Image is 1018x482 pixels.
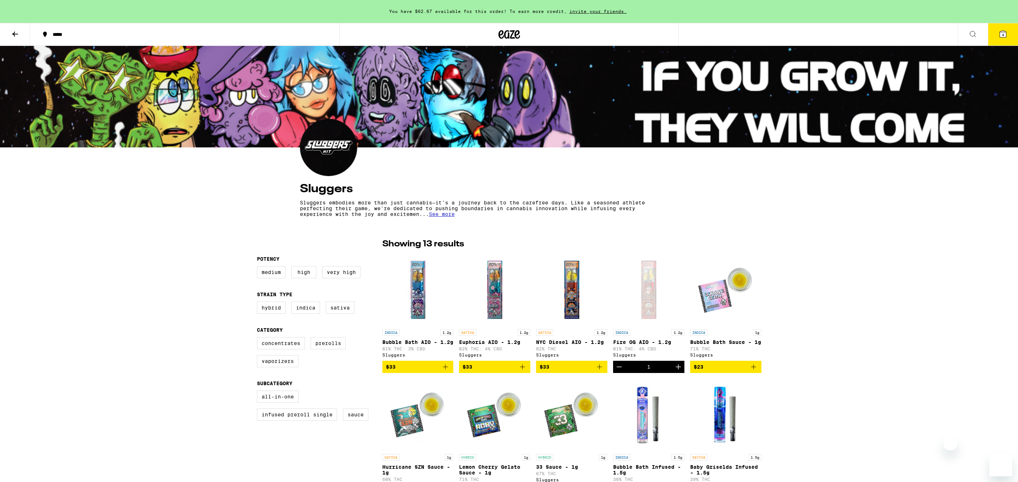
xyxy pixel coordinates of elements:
iframe: Close message [943,436,957,450]
p: Bubble Bath Sauce - 1g [690,339,761,345]
span: $33 [386,364,396,370]
legend: Category [257,327,283,333]
label: Very High [322,266,360,278]
legend: Strain Type [257,292,292,297]
p: HYBRID [536,454,553,460]
p: Baby Griselda Infused - 1.5g [690,464,761,476]
p: 1.2g [672,329,684,336]
p: 68% THC [382,477,454,482]
p: SATIVA [459,329,476,336]
label: Infused Preroll Single [257,408,337,421]
iframe: Button to launch messaging window [989,453,1012,476]
p: Hurricane SZN Sauce - 1g [382,464,454,476]
p: Sluggers embodies more than just cannabis—it's a journey back to the carefree days. Like a season... [300,200,655,217]
div: Sluggers [536,477,607,482]
legend: Potency [257,256,279,262]
p: 81% THC: 3% CBD [382,346,454,351]
p: INDICA [613,454,630,460]
a: Open page for Bubble Bath AIO - 1.2g from Sluggers [382,254,454,361]
button: Add to bag [382,361,454,373]
button: Add to bag [690,361,761,373]
div: Sluggers [613,353,684,357]
a: Open page for Bubble Bath Sauce - 1g from Sluggers [690,254,761,361]
div: Sluggers [690,353,761,357]
p: SATIVA [536,329,553,336]
label: Hybrid [257,302,286,314]
img: Sluggers - NYC Diesel AIO - 1.2g [536,254,607,326]
p: 67% THC [536,471,607,476]
label: Sativa [326,302,354,314]
img: Sluggers - Lemon Cherry Gelato Sauce - 1g [459,379,530,450]
p: 1g [445,454,453,460]
span: $23 [694,364,703,370]
button: Add to bag [459,361,530,373]
div: 1 [647,364,650,370]
p: NYC Diesel AIO - 1.2g [536,339,607,345]
label: Indica [291,302,320,314]
p: 1g [753,329,761,336]
p: Bubble Bath AIO - 1.2g [382,339,454,345]
p: 71% THC [459,477,530,482]
p: 82% THC: 4% CBD [459,346,530,351]
span: See more [429,211,455,217]
label: All-In-One [257,391,298,403]
button: 4 [988,23,1018,46]
p: 39% THC [690,477,761,482]
p: HYBRID [459,454,476,460]
img: Sluggers - Bubble Bath Infused - 1.5g [613,379,684,450]
p: Euphoria AIO - 1.2g [459,339,530,345]
a: Open page for Fire OG AIO - 1.2g from Sluggers [613,254,684,361]
img: Sluggers - Bubble Bath AIO - 1.2g [382,254,454,326]
label: High [291,266,316,278]
label: Concentrates [257,337,305,349]
div: Sluggers [536,353,607,357]
label: Vaporizers [257,355,298,367]
span: You have $62.67 available for this order! To earn more credit, [389,9,567,14]
img: Sluggers - Bubble Bath Sauce - 1g [690,254,761,326]
p: 1.2g [594,329,607,336]
p: 82% THC [536,346,607,351]
h4: Sluggers [300,183,718,195]
p: Showing 13 results [382,238,464,250]
p: 1.2g [440,329,453,336]
div: Sluggers [382,353,454,357]
p: 81% THC: 4% CBD [613,346,684,351]
img: Sluggers - Baby Griselda Infused - 1.5g [690,379,761,450]
p: INDICA [690,329,707,336]
legend: Subcategory [257,381,292,386]
p: Fire OG AIO - 1.2g [613,339,684,345]
span: $33 [463,364,472,370]
p: 36% THC [613,477,684,482]
a: Open page for Euphoria AIO - 1.2g from Sluggers [459,254,530,361]
p: SATIVA [382,454,400,460]
span: invite your friends. [567,9,629,14]
img: Sluggers - Euphoria AIO - 1.2g [459,254,530,326]
span: $33 [540,364,549,370]
img: Sluggers - 33 Sauce - 1g [536,379,607,450]
p: SATIVA [690,454,707,460]
img: Sluggers logo [300,119,357,176]
button: Decrement [613,361,625,373]
p: 71% THC [690,346,761,351]
label: Prerolls [311,337,346,349]
p: 1.5g [749,454,761,460]
label: Medium [257,266,286,278]
p: Bubble Bath Infused - 1.5g [613,464,684,476]
p: 1.2g [517,329,530,336]
button: Increment [672,361,684,373]
label: Sauce [343,408,368,421]
span: 4 [1002,33,1004,37]
p: Lemon Cherry Gelato Sauce - 1g [459,464,530,476]
p: INDICA [613,329,630,336]
p: 1g [599,454,607,460]
img: Sluggers - Hurricane SZN Sauce - 1g [382,379,454,450]
a: Open page for NYC Diesel AIO - 1.2g from Sluggers [536,254,607,361]
p: INDICA [382,329,400,336]
button: Add to bag [536,361,607,373]
p: 1.5g [672,454,684,460]
div: Sluggers [459,353,530,357]
p: 1g [522,454,530,460]
p: 33 Sauce - 1g [536,464,607,470]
